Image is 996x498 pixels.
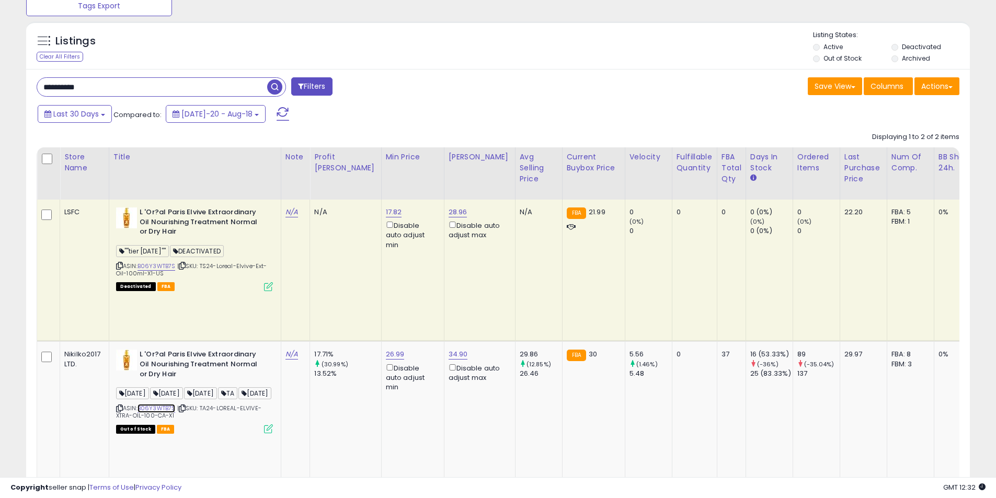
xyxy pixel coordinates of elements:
[386,362,436,392] div: Disable auto adjust min
[629,369,672,378] div: 5.48
[181,109,253,119] span: [DATE]-20 - Aug-18
[636,360,658,368] small: (1.46%)
[891,217,926,226] div: FBM: 1
[797,369,840,378] div: 137
[589,349,597,359] span: 30
[567,152,621,173] div: Current Buybox Price
[823,42,843,51] label: Active
[285,152,306,163] div: Note
[891,350,926,359] div: FBA: 8
[750,173,757,183] small: Days In Stock.
[10,483,181,493] div: seller snap | |
[520,152,558,184] div: Avg Selling Price
[238,387,271,399] span: [DATE]
[113,110,162,120] span: Compared to:
[750,369,793,378] div: 25 (83.33%)
[813,30,970,40] p: Listing States:
[116,350,137,370] img: 414RTcap7rL._SL40_.jpg
[943,482,986,492] span: 2025-09-18 12:32 GMT
[116,282,156,291] span: All listings that are unavailable for purchase on Amazon for any reason other than out-of-stock
[629,217,644,226] small: (0%)
[116,404,261,420] span: | SKU: TA24-LOREAL-ELVIVE-XTRA-OIL-100-CA-X1
[938,207,973,217] div: 0%
[314,350,381,359] div: 17.71%
[64,350,101,368] div: Nikilko2017 LTD.
[218,387,237,399] span: TA
[567,207,586,219] small: FBA
[750,152,788,173] div: Days In Stock
[38,105,112,123] button: Last 30 Days
[314,369,381,378] div: 13.52%
[386,219,436,250] div: Disable auto adjust min
[629,226,672,236] div: 0
[449,349,468,360] a: 34.90
[750,207,793,217] div: 0 (0%)
[449,362,507,383] div: Disable auto adjust max
[938,350,973,359] div: 0%
[589,207,605,217] span: 21.99
[629,152,668,163] div: Velocity
[871,81,903,91] span: Columns
[53,109,99,119] span: Last 30 Days
[449,219,507,240] div: Disable auto adjust max
[938,152,977,173] div: BB Share 24h.
[757,360,779,368] small: (-36%)
[797,350,840,359] div: 89
[449,207,467,217] a: 28.96
[285,207,298,217] a: N/A
[116,387,149,399] span: [DATE]
[116,350,273,432] div: ASIN:
[844,350,879,359] div: 29.97
[677,207,709,217] div: 0
[844,207,879,217] div: 22.20
[55,34,96,49] h5: Listings
[157,282,175,291] span: FBA
[808,77,862,95] button: Save View
[113,152,277,163] div: Title
[750,217,765,226] small: (0%)
[138,404,176,413] a: B06Y3WTB7S
[804,360,834,368] small: (-35.04%)
[864,77,913,95] button: Columns
[314,152,376,173] div: Profit [PERSON_NAME]
[677,350,709,359] div: 0
[722,207,738,217] div: 0
[184,387,217,399] span: [DATE]
[64,207,101,217] div: LSFC
[116,207,137,228] img: 414RTcap7rL._SL40_.jpg
[750,350,793,359] div: 16 (53.33%)
[37,52,83,62] div: Clear All Filters
[135,482,181,492] a: Privacy Policy
[722,350,738,359] div: 37
[914,77,959,95] button: Actions
[722,152,741,184] div: FBA Total Qty
[823,54,862,63] label: Out of Stock
[902,42,941,51] label: Deactivated
[797,217,812,226] small: (0%)
[844,152,883,184] div: Last Purchase Price
[116,245,169,257] span: ""tier [DATE]""
[520,369,562,378] div: 26.46
[526,360,551,368] small: (12.85%)
[891,207,926,217] div: FBA: 5
[677,152,713,173] div: Fulfillable Quantity
[797,207,840,217] div: 0
[140,350,267,381] b: L 'Or?al Paris Elvive Extraordinary Oil Nourishing Treatment Normal or Dry Hair
[150,387,183,399] span: [DATE]
[140,207,267,239] b: L 'Or?al Paris Elvive Extraordinary Oil Nourishing Treatment Normal or Dry Hair
[116,425,155,434] span: All listings that are currently out of stock and unavailable for purchase on Amazon
[520,350,562,359] div: 29.86
[797,226,840,236] div: 0
[386,349,405,360] a: 26.99
[89,482,134,492] a: Terms of Use
[116,207,273,290] div: ASIN:
[157,425,175,434] span: FBA
[520,207,554,217] div: N/A
[291,77,332,96] button: Filters
[891,152,930,173] div: Num of Comp.
[386,207,402,217] a: 17.82
[285,349,298,360] a: N/A
[10,482,49,492] strong: Copyright
[629,350,672,359] div: 5.56
[386,152,440,163] div: Min Price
